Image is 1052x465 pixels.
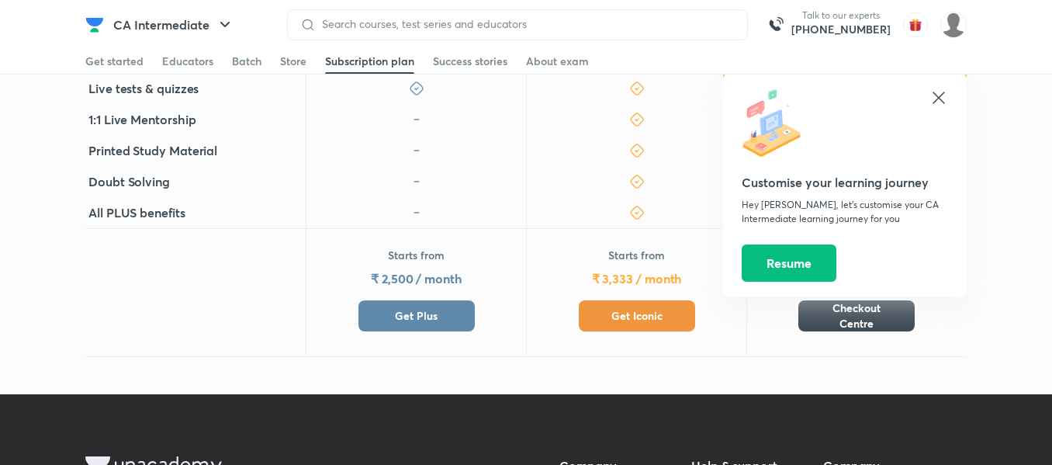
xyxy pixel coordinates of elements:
img: Syeda Nayareen [940,12,967,38]
img: icon [409,205,424,220]
a: Store [280,49,306,74]
a: Success stories [433,49,507,74]
p: Hey [PERSON_NAME], let’s customise your CA Intermediate learning journey for you [742,198,948,226]
span: Checkout Centre [817,300,896,331]
button: Resume [742,245,836,282]
h5: Doubt Solving [88,172,170,191]
p: Talk to our experts [791,9,891,22]
button: CA Intermediate [104,9,244,40]
div: Store [280,54,306,69]
button: Checkout Centre [798,300,915,331]
div: Subscription plan [325,54,414,69]
p: Starts from [388,248,445,263]
div: Educators [162,54,213,69]
a: About exam [526,49,589,74]
div: Batch [232,54,261,69]
div: Get started [85,54,144,69]
h5: Live tests & quizzes [88,79,199,98]
h5: Printed Study Material [88,141,217,160]
h5: Customise your learning journey [742,173,948,192]
input: Search courses, test series and educators [316,18,735,30]
img: icon [409,112,424,127]
a: Get started [85,49,144,74]
img: icon [409,143,424,158]
img: icon [409,174,424,189]
img: icon [742,88,811,158]
img: avatar [903,12,928,37]
span: Get Plus [395,308,438,324]
h5: All PLUS benefits [88,203,185,222]
h5: ₹ 3,333 / month [592,269,682,288]
div: About exam [526,54,589,69]
a: Batch [232,49,261,74]
img: Company Logo [85,16,104,34]
div: Success stories [433,54,507,69]
a: Educators [162,49,213,74]
span: Get Iconic [611,308,663,324]
a: [PHONE_NUMBER] [791,22,891,37]
h5: 1:1 Live Mentorship [88,110,196,129]
h5: ₹ 2,500 / month [371,269,462,288]
button: Get Iconic [579,300,695,331]
a: Subscription plan [325,49,414,74]
button: Get Plus [358,300,475,331]
p: Starts from [608,248,665,263]
img: call-us [760,9,791,40]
